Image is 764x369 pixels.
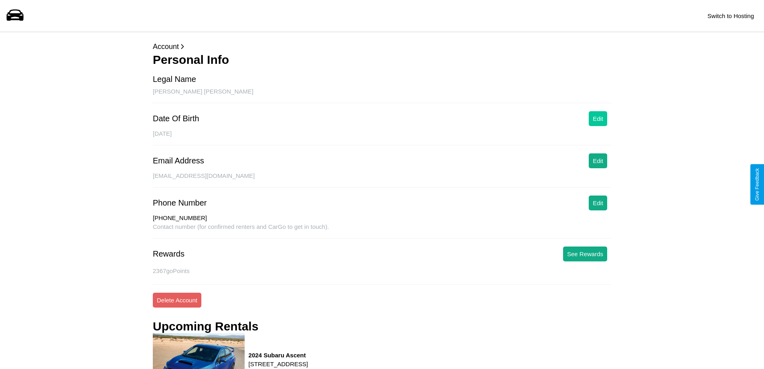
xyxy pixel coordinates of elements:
[589,111,607,126] button: Edit
[153,320,258,333] h3: Upcoming Rentals
[153,40,611,53] p: Account
[153,156,204,165] div: Email Address
[153,265,611,276] p: 2367 goPoints
[153,88,611,103] div: [PERSON_NAME] [PERSON_NAME]
[703,8,758,23] button: Switch to Hosting
[754,168,760,201] div: Give Feedback
[153,130,611,145] div: [DATE]
[153,223,611,239] div: Contact number (for confirmed renters and CarGo to get in touch).
[153,198,207,208] div: Phone Number
[153,53,611,67] h3: Personal Info
[153,214,611,223] div: [PHONE_NUMBER]
[249,352,308,359] h3: 2024 Subaru Ascent
[589,153,607,168] button: Edit
[589,196,607,210] button: Edit
[153,249,184,259] div: Rewards
[153,75,196,84] div: Legal Name
[153,293,201,308] button: Delete Account
[563,247,607,261] button: See Rewards
[153,114,199,123] div: Date Of Birth
[153,172,611,188] div: [EMAIL_ADDRESS][DOMAIN_NAME]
